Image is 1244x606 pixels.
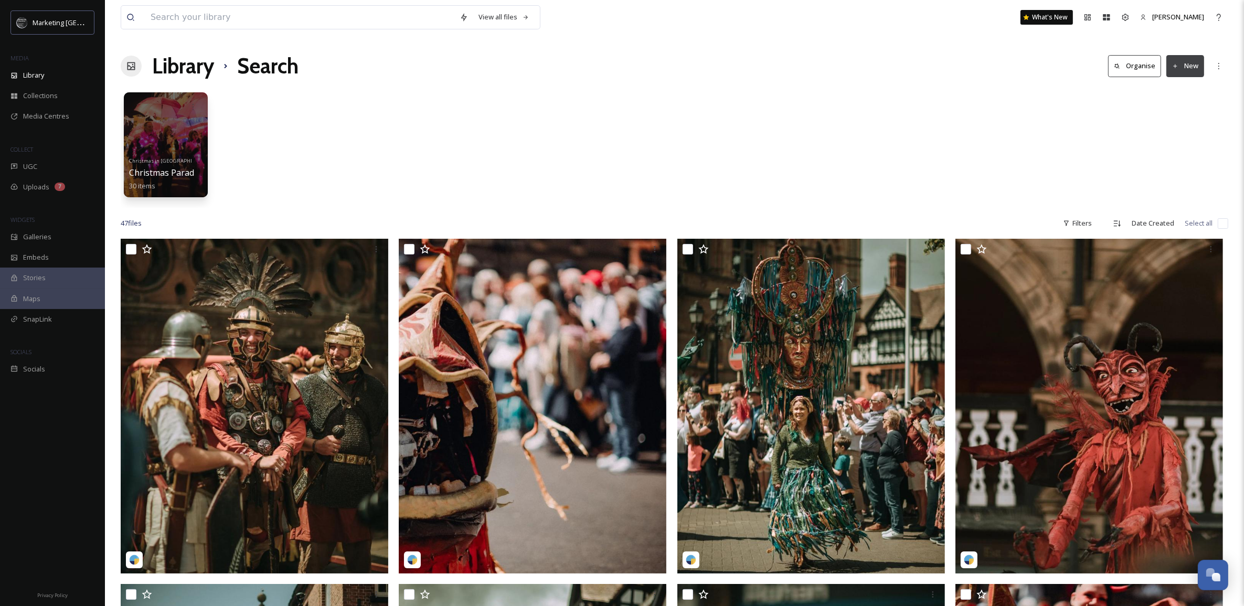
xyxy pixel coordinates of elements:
[129,167,203,178] span: Christmas Parades
[23,162,37,172] span: UGC
[121,239,388,573] img: samuel_a_mills-18174418756306291.jpg
[23,182,49,192] span: Uploads
[23,91,58,101] span: Collections
[1185,218,1213,228] span: Select all
[677,239,945,573] img: samuel_a_mills-17987614739668441.jpg
[473,7,535,27] a: View all files
[1058,213,1097,233] div: Filters
[955,239,1223,573] img: samuel_a_mills-18257889673221415.jpg
[1020,10,1073,25] a: What's New
[1126,213,1179,233] div: Date Created
[145,6,454,29] input: Search your library
[10,54,29,62] span: MEDIA
[23,70,44,80] span: Library
[23,364,45,374] span: Socials
[23,273,46,283] span: Stories
[10,145,33,153] span: COLLECT
[1135,7,1209,27] a: [PERSON_NAME]
[399,239,666,573] img: samuel_a_mills-18017521271371155.jpg
[1152,12,1204,22] span: [PERSON_NAME]
[10,216,35,224] span: WIDGETS
[1166,55,1204,77] button: New
[23,232,51,242] span: Galleries
[686,555,696,565] img: snapsea-logo.png
[37,592,68,599] span: Privacy Policy
[23,111,69,121] span: Media Centres
[129,157,212,164] span: Christmas in [GEOGRAPHIC_DATA]
[964,555,974,565] img: snapsea-logo.png
[129,181,155,190] span: 30 items
[407,555,418,565] img: snapsea-logo.png
[17,17,27,28] img: MC-Logo-01.svg
[129,155,212,190] a: Christmas in [GEOGRAPHIC_DATA]Christmas Parades30 items
[23,252,49,262] span: Embeds
[10,348,31,356] span: SOCIALS
[23,314,52,324] span: SnapLink
[23,294,40,304] span: Maps
[37,588,68,601] a: Privacy Policy
[1108,55,1161,77] button: Organise
[1108,55,1166,77] a: Organise
[237,50,299,82] h1: Search
[1198,560,1228,590] button: Open Chat
[55,183,65,191] div: 7
[152,50,214,82] a: Library
[33,17,132,27] span: Marketing [GEOGRAPHIC_DATA]
[129,555,140,565] img: snapsea-logo.png
[121,218,142,228] span: 47 file s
